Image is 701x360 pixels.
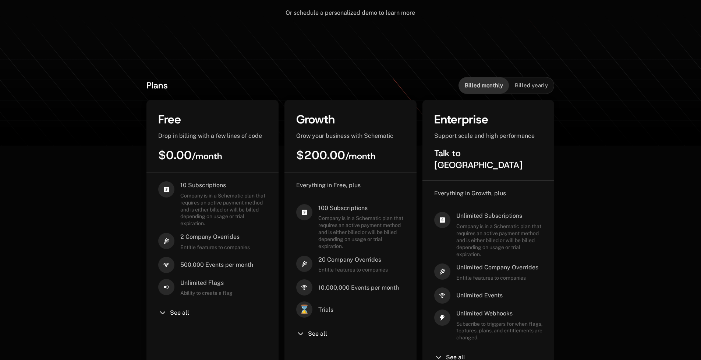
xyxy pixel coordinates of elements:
[170,310,189,316] span: See all
[146,80,168,91] span: Plans
[456,263,538,272] span: Unlimited Company Overrides
[456,310,543,318] span: Unlimited Webhooks
[434,112,488,127] span: Enterprise
[296,256,312,272] i: hammer
[308,331,327,337] span: See all
[456,275,538,282] span: Entitle features to companies
[345,150,376,162] sub: / month
[296,147,376,163] span: $200.00
[434,310,450,326] i: thunder
[192,150,222,162] sub: / month
[158,279,174,295] i: boolean-on
[434,132,535,139] span: Support scale and high performance
[318,204,405,212] span: 100 Subscriptions
[434,212,450,228] i: cashapp
[318,266,388,273] span: Entitle features to companies
[465,82,503,89] span: Billed monthly
[434,263,450,280] i: hammer
[434,190,506,197] span: Everything in Growth, plus
[318,306,333,314] span: Trials
[296,329,305,338] i: chevron-down
[515,82,548,89] span: Billed yearly
[456,291,503,300] span: Unlimited Events
[296,112,335,127] span: Growth
[180,279,233,287] span: Unlimited Flags
[318,284,399,292] span: 10,000,000 Events per month
[158,112,181,127] span: Free
[456,223,543,258] span: Company is in a Schematic plan that requires an active payment method and is either billed or wil...
[158,181,174,198] i: cashapp
[158,308,167,317] i: chevron-down
[180,244,250,251] span: Entitle features to companies
[158,257,174,273] i: signal
[456,212,543,220] span: Unlimited Subscriptions
[180,181,267,189] span: 10 Subscriptions
[318,215,405,249] span: Company is in a Schematic plan that requires an active payment method and is either billed or wil...
[296,301,312,318] span: ⌛
[318,256,388,264] span: 20 Company Overrides
[434,147,523,171] span: Talk to [GEOGRAPHIC_DATA]
[158,233,174,249] i: hammer
[296,279,312,296] i: signal
[296,182,361,189] span: Everything in Free, plus
[434,287,450,304] i: signal
[158,132,262,139] span: Drop in billing with a few lines of code
[158,147,222,163] span: $0.00
[180,290,233,297] span: Ability to create a flag
[180,233,250,241] span: 2 Company Overrides
[296,204,312,220] i: cashapp
[180,192,267,227] span: Company is in a Schematic plan that requires an active payment method and is either billed or wil...
[296,132,393,139] span: Grow your business with Schematic
[286,9,415,16] span: Or schedule a personalized demo to learn more
[456,321,543,342] span: Subscribe to triggers for when flags, features, plans, and entitlements are changed.
[180,261,253,269] span: 500,000 Events per month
